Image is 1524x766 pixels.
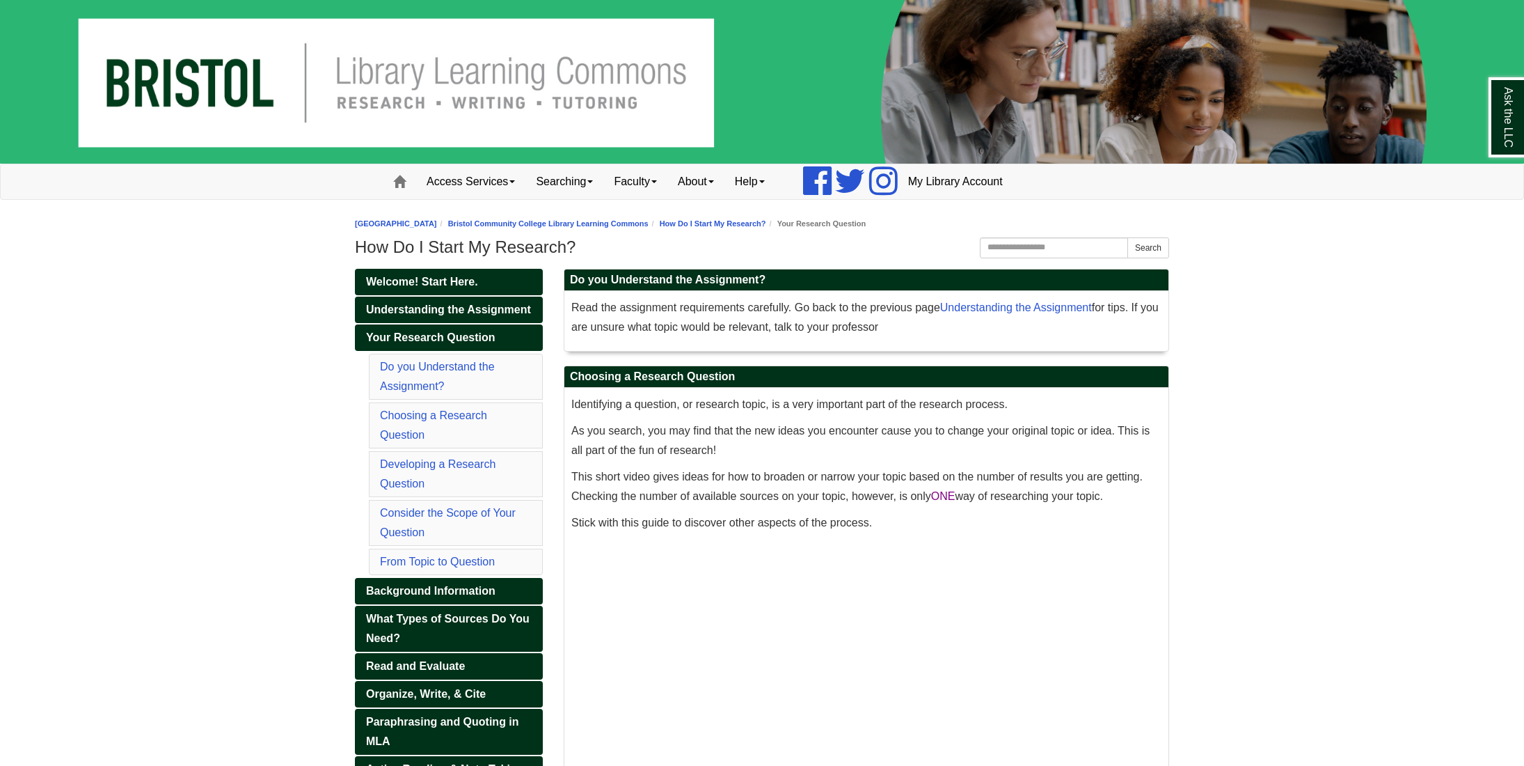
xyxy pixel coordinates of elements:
[355,219,437,228] a: [GEOGRAPHIC_DATA]
[571,471,1143,502] span: This short video gives ideas for how to broaden or narrow your topic based on the number of resul...
[355,237,1169,257] h1: How Do I Start My Research?
[448,219,649,228] a: Bristol Community College Library Learning Commons
[380,361,495,392] a: Do you Understand the Assignment?
[355,681,543,708] a: Organize, Write, & Cite
[380,409,487,441] a: Choosing a Research Question
[355,297,543,323] a: Understanding the Assignment
[571,398,1008,410] span: Identifying a question, or research topic, is a very important part of the research process.
[667,164,724,199] a: About
[355,269,543,295] a: Welcome! Start Here.
[366,276,478,288] span: Welcome! Start Here.
[366,688,486,700] span: Organize, Write, & Cite
[380,458,495,490] a: Developing a Research Question
[603,164,667,199] a: Faculty
[940,302,1092,313] a: Understanding the Assignment
[724,164,775,199] a: Help
[898,164,1013,199] a: My Library Account
[660,219,766,228] a: How Do I Start My Research?
[564,269,1168,291] h2: Do you Understand the Assignment?
[366,613,530,644] span: What Types of Sources Do You Need?
[380,507,516,538] a: Consider the Scope of Your Question
[366,304,531,315] span: Understanding the Assignment
[564,366,1168,388] h2: Choosing a Research Question
[355,578,543,604] a: Background Information
[355,325,543,351] a: Your Research Question
[766,217,866,230] li: Your Research Question
[366,585,495,597] span: Background Information
[1127,237,1169,258] button: Search
[931,490,955,502] span: ONE
[571,302,1159,333] span: Read the assignment requirements carefully. Go back to the previous page for tips. If you are uns...
[366,331,495,343] span: Your Research Question
[366,660,465,672] span: Read and Evaluate
[571,425,1150,456] span: As you search, you may find that the new ideas you encounter cause you to change your original to...
[355,653,543,680] a: Read and Evaluate
[525,164,603,199] a: Searching
[366,716,519,747] span: Paraphrasing and Quoting in MLA
[380,556,495,568] a: From Topic to Question
[355,606,543,652] a: What Types of Sources Do You Need?
[571,517,872,529] span: Stick with this guide to discover other aspects of the process.
[416,164,525,199] a: Access Services
[355,217,1169,230] nav: breadcrumb
[355,709,543,755] a: Paraphrasing and Quoting in MLA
